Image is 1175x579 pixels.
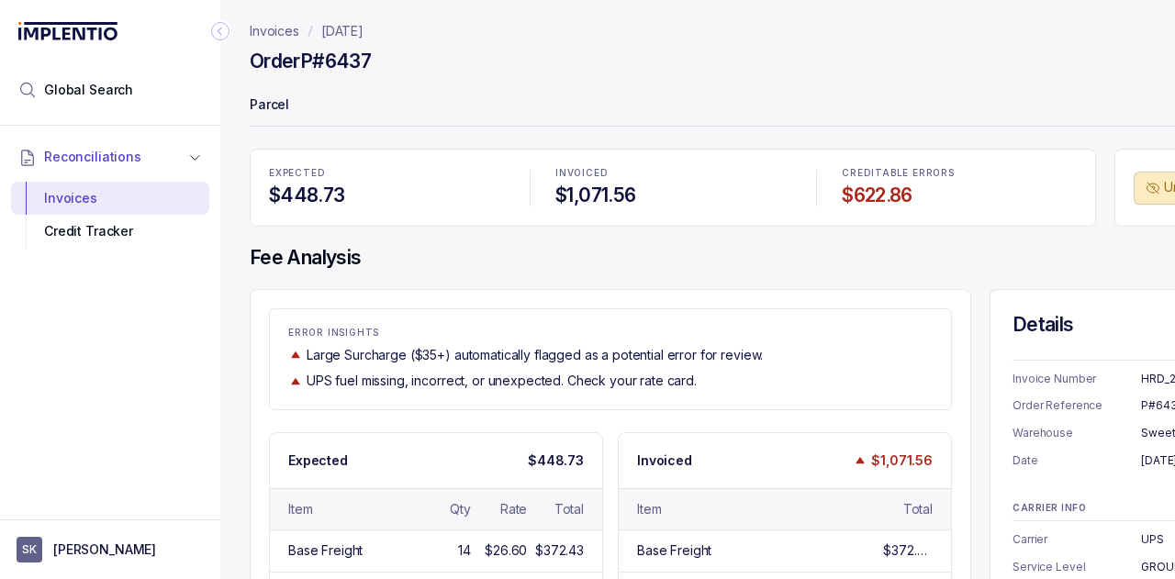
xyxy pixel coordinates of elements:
p: Expected [288,451,348,470]
img: trend image [288,374,303,388]
div: Total [554,500,584,518]
p: $1,071.56 [871,451,933,470]
span: Global Search [44,81,133,99]
div: Item [288,500,312,518]
p: [PERSON_NAME] [53,540,156,559]
div: Credit Tracker [26,215,195,248]
p: ERROR INSIGHTS [288,328,933,339]
span: Reconciliations [44,148,141,166]
h4: $622.86 [842,183,1077,208]
p: Large Surcharge ($35+) automatically flagged as a potential error for review. [307,346,763,364]
button: Reconciliations [11,137,209,177]
button: User initials[PERSON_NAME] [17,537,204,562]
p: Invoiced [637,451,692,470]
p: Carrier [1013,530,1141,549]
div: Base Freight [637,541,711,560]
h4: $1,071.56 [555,183,790,208]
div: $26.60 [485,541,527,560]
a: [DATE] [321,22,364,40]
nav: breadcrumb [250,22,364,40]
p: INVOICED [555,168,790,179]
p: Invoice Number [1013,370,1141,388]
div: 14 [458,541,471,560]
p: CREDITABLE ERRORS [842,168,1077,179]
div: Base Freight [288,541,363,560]
h4: $448.73 [269,183,504,208]
p: Order Reference [1013,396,1141,415]
div: $372.43 [535,541,584,560]
p: $448.73 [528,451,584,470]
p: Date [1013,451,1141,470]
p: Service Level [1013,558,1141,576]
div: Reconciliations [11,178,209,252]
a: Invoices [250,22,299,40]
img: trend image [853,453,867,467]
div: Qty [450,500,471,518]
p: UPS fuel missing, incorrect, or unexpected. Check your rate card. [307,372,697,390]
div: $372.40 [883,541,933,560]
div: Total [903,500,933,518]
img: trend image [288,348,303,362]
div: Collapse Icon [209,20,231,42]
p: Warehouse [1013,424,1141,442]
div: Rate [500,500,527,518]
span: User initials [17,537,42,562]
div: Invoices [26,182,195,215]
h4: Order P#6437 [250,49,371,74]
div: Item [637,500,661,518]
p: EXPECTED [269,168,504,179]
